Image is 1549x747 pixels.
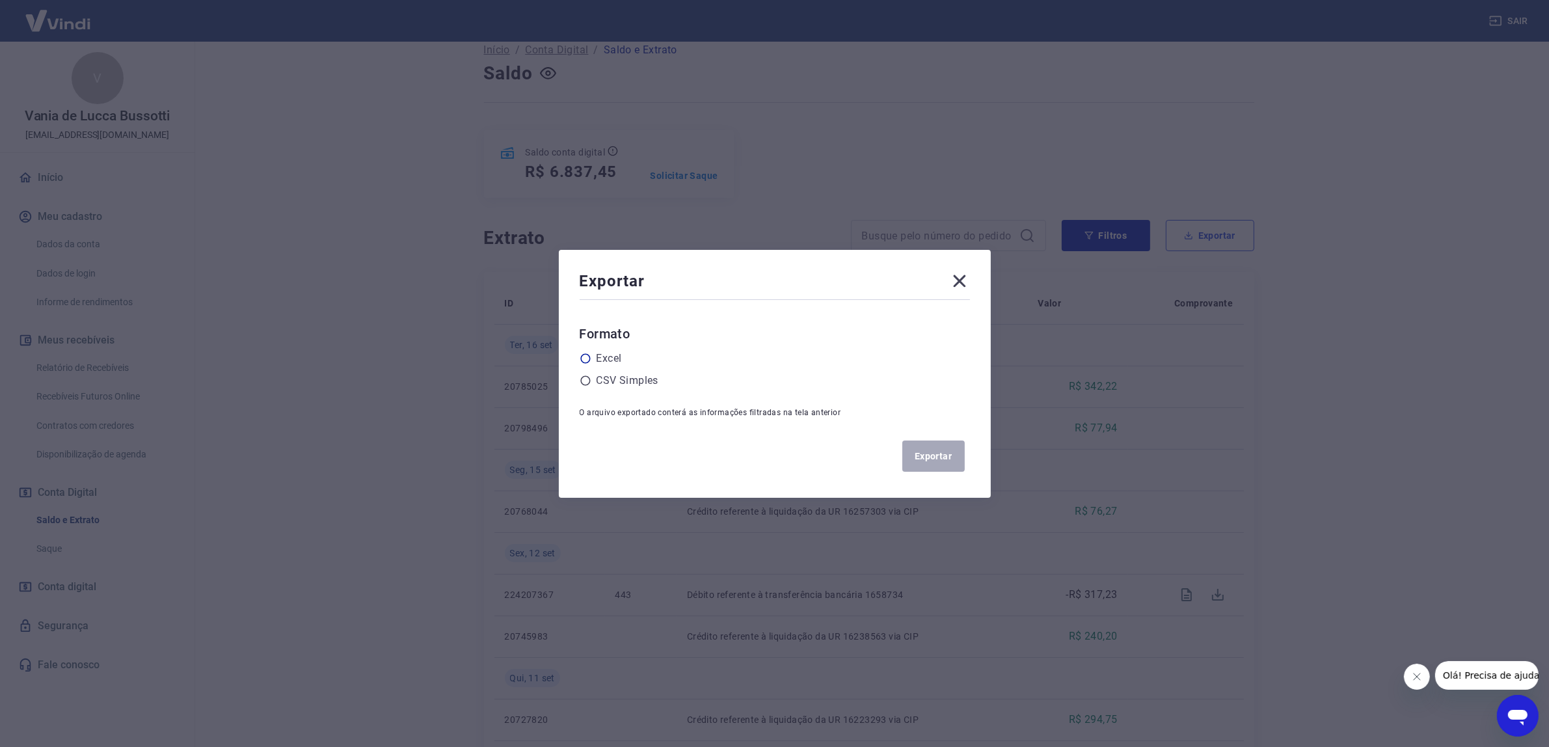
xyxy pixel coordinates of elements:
iframe: Botão para abrir a janela de mensagens [1497,695,1539,737]
iframe: Mensagem da empresa [1435,661,1539,690]
iframe: Fechar mensagem [1404,664,1430,690]
div: Exportar [580,271,970,297]
h6: Formato [580,323,970,344]
label: Excel [597,351,622,366]
span: Olá! Precisa de ajuda? [8,9,109,20]
label: CSV Simples [597,373,658,388]
span: O arquivo exportado conterá as informações filtradas na tela anterior [580,408,841,417]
